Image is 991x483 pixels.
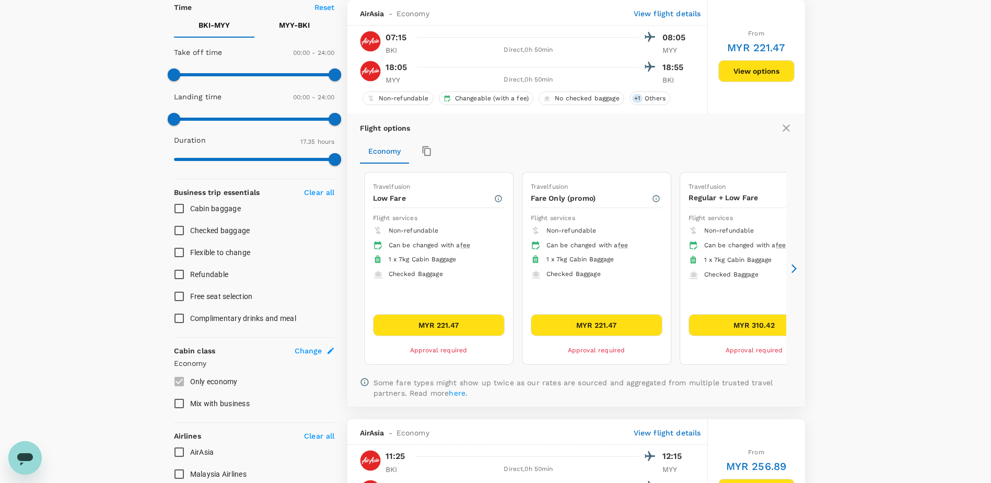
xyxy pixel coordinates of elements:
p: Reset [314,2,335,13]
div: Can be changed with a [704,240,812,251]
p: Duration [174,135,206,145]
strong: Business trip essentials [174,188,260,197]
iframe: Button to launch messaging window [8,441,42,475]
button: MYR 310.42 [689,314,820,336]
div: Direct , 0h 50min [418,75,639,85]
span: Approval required [568,347,625,354]
div: Can be changed with a [546,240,654,251]
span: Malaysia Airlines [190,470,247,478]
span: Mix with business [190,399,250,408]
div: Changeable (with a fee) [439,91,533,105]
p: Clear all [304,187,334,198]
span: fee [618,241,628,249]
span: Non-refundable [375,94,433,103]
p: Clear all [304,431,334,441]
button: MYR 221.47 [373,314,505,336]
span: From [748,448,764,456]
span: Economy [397,428,429,438]
p: Economy [174,358,335,369]
a: here [449,389,465,397]
span: Complimentary drinks and meal [190,314,296,323]
span: Approval required [726,347,783,354]
p: MYY [386,75,412,85]
div: Direct , 0h 50min [418,464,639,475]
p: 07:15 [386,31,407,44]
span: fee [776,241,786,249]
span: 1 x 7kg Cabin Baggage [546,256,614,263]
span: No checked baggage [551,94,624,103]
button: Economy [360,139,409,164]
p: 18:55 [662,61,689,74]
span: Flight services [689,214,733,222]
p: Some fare types might show up twice as our rates are sourced and aggregated from multiple trusted... [374,377,792,398]
span: 00:00 - 24:00 [293,49,335,56]
h6: MYR 256.89 [726,458,787,475]
span: From [748,30,764,37]
div: Can be changed with a [389,240,496,251]
p: Flight options [360,123,411,133]
p: BKI - MYY [199,20,230,30]
span: Change [295,346,322,356]
span: Approval required [410,347,468,354]
span: Others [640,94,670,103]
span: 17.35 hours [300,138,335,145]
button: View options [718,60,795,82]
span: - [384,8,397,19]
span: Non-refundable [546,227,597,234]
span: Checked baggage [190,226,250,235]
p: BKI [386,45,412,55]
span: Cabin baggage [190,204,241,213]
p: 08:05 [662,31,689,44]
span: Refundable [190,270,229,279]
strong: Cabin class [174,347,216,355]
span: 1 x 7kg Cabin Baggage [389,256,457,263]
span: Checked Baggage [546,270,601,278]
div: Direct , 0h 50min [418,45,639,55]
img: AK [360,61,381,82]
p: 12:15 [662,450,689,463]
p: Time [174,2,192,13]
p: 11:25 [386,450,405,463]
p: MYY [662,45,689,55]
span: Checked Baggage [389,270,443,278]
span: AirAsia [360,428,384,438]
span: 00:00 - 24:00 [293,94,335,101]
span: Free seat selection [190,292,253,301]
span: Travelfusion [531,183,568,190]
span: Economy [397,8,429,19]
span: Flight services [531,214,575,222]
span: Travelfusion [373,183,411,190]
span: AirAsia [190,448,214,456]
span: Non-refundable [704,227,754,234]
p: 18:05 [386,61,407,74]
strong: Airlines [174,432,201,440]
img: AK [360,31,381,52]
p: BKI [386,464,412,475]
p: Fare Only (promo) [531,193,651,203]
button: MYR 221.47 [531,314,662,336]
span: Travelfusion [689,183,726,190]
h6: MYR 221.47 [727,39,785,56]
span: Checked Baggage [704,271,759,278]
span: Flexible to change [190,248,251,257]
p: MYY [662,464,689,475]
p: Landing time [174,91,222,102]
img: AK [360,450,381,471]
p: View flight details [634,8,701,19]
span: Changeable (with a fee) [451,94,533,103]
div: +1Others [629,91,670,105]
span: - [384,428,397,438]
span: AirAsia [360,8,384,19]
p: Regular + Low Fare [689,192,809,203]
p: MYY - BKI [279,20,310,30]
div: No checked baggage [539,91,624,105]
span: fee [460,241,470,249]
p: BKI [662,75,689,85]
span: 1 x 7kg Cabin Baggage [704,256,772,263]
span: Non-refundable [389,227,439,234]
p: Low Fare [373,193,494,203]
p: View flight details [634,428,701,438]
div: Non-refundable [363,91,434,105]
span: Flight services [373,214,417,222]
p: Take off time [174,47,223,57]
